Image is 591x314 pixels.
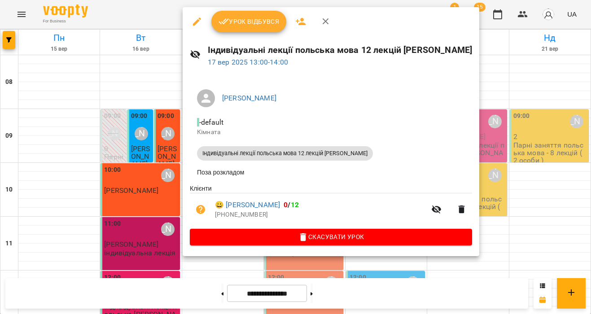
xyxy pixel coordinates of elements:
span: 0 [284,201,288,209]
a: 😀 [PERSON_NAME] [215,200,280,210]
span: - default [197,118,225,126]
li: Поза розкладом [190,164,472,180]
button: Скасувати Урок [190,229,472,245]
span: Урок відбувся [219,16,280,27]
a: 17 вер 2025 13:00-14:00 [208,58,288,66]
span: Індивідуальні лекції польська мова 12 лекцій [PERSON_NAME] [197,149,373,157]
h6: Індивідуальні лекції польська мова 12 лекцій [PERSON_NAME] [208,43,473,57]
span: 12 [291,201,299,209]
ul: Клієнти [190,184,472,229]
a: [PERSON_NAME] [222,94,276,102]
p: Кімната [197,128,465,137]
p: [PHONE_NUMBER] [215,210,426,219]
span: Скасувати Урок [197,231,465,242]
b: / [284,201,299,209]
button: Урок відбувся [211,11,287,32]
button: Візит ще не сплачено. Додати оплату? [190,199,211,220]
